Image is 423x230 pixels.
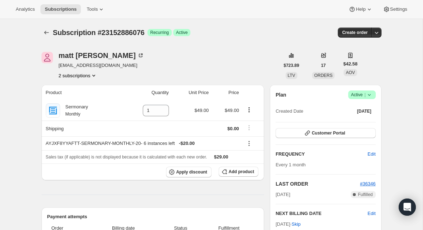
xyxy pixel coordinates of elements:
button: Edit [368,210,375,217]
span: Create order [342,30,368,35]
span: $49.00 [225,108,239,113]
button: #36346 [360,180,375,187]
button: Help [344,4,377,14]
span: $0.00 [227,126,239,131]
span: $42.58 [343,60,358,68]
span: $723.89 [284,63,299,68]
button: Subscriptions [42,28,52,38]
span: Fulfilled [358,192,373,197]
h2: LAST ORDER [276,180,360,187]
h2: FREQUENCY [276,151,368,158]
th: Quantity [121,85,171,101]
button: Edit [363,148,380,160]
span: [DATE] · [276,221,301,227]
span: Apply discount [176,169,207,175]
button: Apply discount [166,167,211,177]
span: matt thrasher [42,52,53,63]
span: Recurring [150,30,169,35]
th: Product [42,85,121,101]
span: Skip [292,221,301,228]
span: Tools [87,6,98,12]
img: product img [46,103,60,118]
div: Open Intercom Messenger [399,199,416,216]
button: Product actions [59,72,98,79]
span: Active [351,91,373,98]
span: $49.00 [194,108,209,113]
span: Created Date [276,108,303,115]
button: Subscriptions [40,4,81,14]
span: Every 1 month [276,162,306,167]
h2: NEXT BILLING DATE [276,210,368,217]
h2: Payment attempts [47,213,259,220]
span: Subscriptions [45,6,77,12]
span: LTV [288,73,295,78]
span: Sales tax (if applicable) is not displayed because it is calculated with each new order. [46,155,207,160]
div: Sermonary [60,103,88,118]
span: AOV [346,70,355,75]
button: Settings [379,4,412,14]
button: Analytics [11,4,39,14]
span: $29.00 [214,154,228,160]
button: [DATE] [353,106,376,116]
span: Active [176,30,188,35]
span: Add product [229,169,254,175]
span: [EMAIL_ADDRESS][DOMAIN_NAME] [59,62,145,69]
a: #36346 [360,181,375,186]
button: Tools [82,4,109,14]
span: Customer Portal [312,130,345,136]
h2: Plan [276,91,286,98]
span: ORDERS [314,73,332,78]
th: Unit Price [171,85,211,101]
span: Analytics [16,6,35,12]
button: 17 [317,60,330,70]
th: Price [211,85,241,101]
span: 17 [321,63,326,68]
span: Help [356,6,365,12]
div: matt [PERSON_NAME] [59,52,145,59]
button: $723.89 [279,60,303,70]
span: - $20.00 [179,140,195,147]
span: [DATE] [357,108,371,114]
span: Settings [390,6,407,12]
button: Product actions [243,106,255,114]
button: Customer Portal [276,128,375,138]
th: Shipping [42,121,121,136]
button: Add product [219,167,258,177]
button: Skip [287,219,305,230]
span: [DATE] [276,191,290,198]
span: Subscription #23152886076 [53,29,145,36]
span: Edit [368,151,375,158]
small: Monthly [65,112,81,117]
button: Create order [338,28,372,38]
button: Shipping actions [243,124,255,132]
span: | [364,92,365,98]
div: AYJXF8YYAFTT-SERMONARY-MONTHLY-20 - 6 instances left [46,140,239,147]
